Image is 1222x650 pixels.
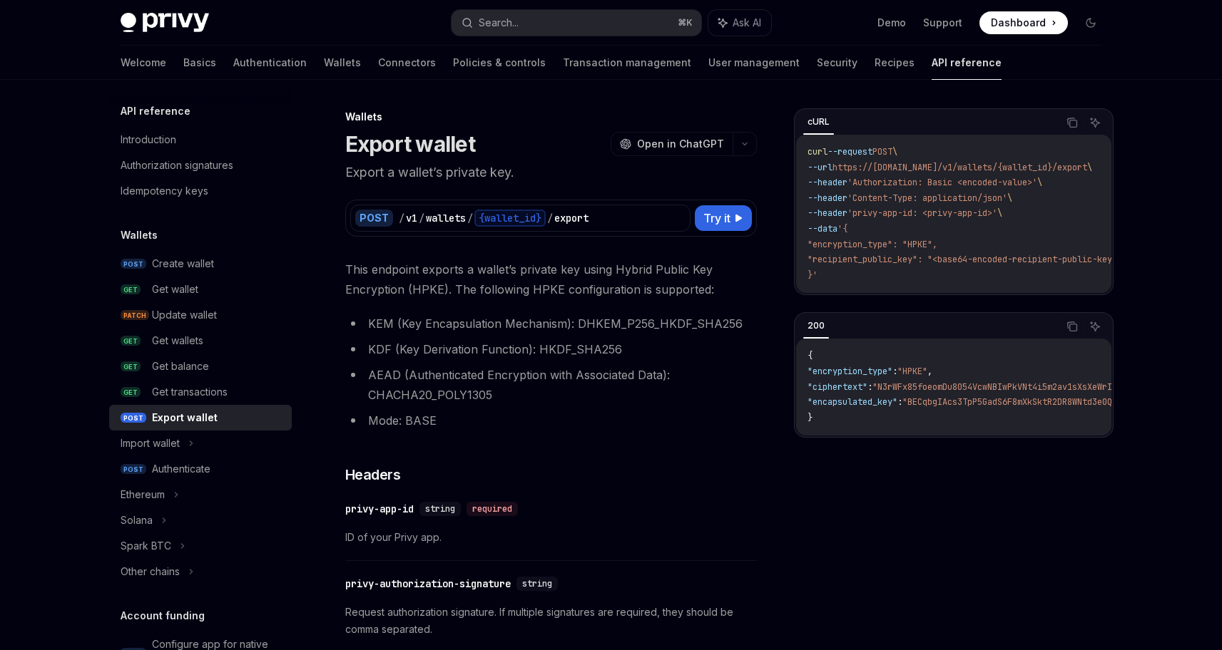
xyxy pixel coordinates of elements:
[733,16,761,30] span: Ask AI
[828,146,872,158] span: --request
[991,16,1046,30] span: Dashboard
[467,502,518,516] div: required
[121,435,180,452] div: Import wallet
[695,205,752,231] button: Try it
[152,281,198,298] div: Get wallet
[121,537,171,554] div: Spark BTC
[419,211,424,225] div: /
[979,11,1068,34] a: Dashboard
[183,46,216,80] a: Basics
[406,211,417,225] div: v1
[703,210,730,227] span: Try it
[121,46,166,80] a: Welcome
[1007,192,1012,204] span: \
[808,223,837,234] span: --data
[121,131,176,148] div: Introduction
[808,269,818,281] span: }'
[808,146,828,158] span: curl
[345,365,757,405] li: AEAD (Authenticated Encryption with Associated Data): CHACHA20_POLY1305
[345,110,757,124] div: Wallets
[452,10,701,36] button: Search...⌘K
[1086,113,1104,132] button: Ask AI
[152,383,228,401] div: Get transactions
[345,604,757,638] span: Request authorization signature. If multiple signatures are required, they should be comma separa...
[867,381,872,393] span: :
[121,413,146,423] span: POST
[808,177,847,188] span: --header
[345,502,414,516] div: privy-app-id
[847,177,1037,188] span: 'Authorization: Basic <encoded-value>'
[927,366,932,377] span: ,
[637,137,724,151] span: Open in ChatGPT
[425,503,455,515] span: string
[345,411,757,430] li: Mode: BASE
[892,366,897,377] span: :
[121,387,141,398] span: GET
[152,332,203,349] div: Get wallets
[233,46,307,80] a: Authentication
[121,259,146,269] span: POST
[611,132,733,156] button: Open in ChatGPT
[932,46,1002,80] a: API reference
[109,127,292,153] a: Introduction
[109,302,292,328] a: PATCHUpdate wallet
[324,46,361,80] a: Wallets
[1063,317,1081,336] button: Copy the contents from the code block
[152,460,210,478] div: Authenticate
[1037,177,1042,188] span: \
[378,46,436,80] a: Connectors
[345,259,757,299] span: This endpoint exports a wallet’s private key using Hybrid Public Key Encryption (HPKE). The follo...
[109,379,292,405] a: GETGet transactions
[997,207,1002,219] span: \
[474,210,546,227] div: {wallet_id}
[808,366,892,377] span: "encryption_type"
[355,210,393,227] div: POST
[109,354,292,379] a: GETGet balance
[897,396,902,408] span: :
[803,317,829,334] div: 200
[345,529,757,546] span: ID of your Privy app.
[847,192,1007,204] span: 'Content-Type: application/json'
[345,465,401,485] span: Headers
[808,162,833,173] span: --url
[923,16,962,30] a: Support
[554,211,589,225] div: export
[345,314,757,334] li: KEM (Key Encapsulation Mechanism): DHKEM_P256_HKDF_SHA256
[808,350,813,361] span: {
[808,396,897,408] span: "encapsulated_key"
[547,211,553,225] div: /
[121,157,233,174] div: Authorization signatures
[121,607,205,624] h5: Account funding
[872,381,1202,393] span: "N3rWFx85foeomDu8054VcwNBIwPkVNt4i5m2av1sXsXeWrIicVGwutFist12MmnI"
[109,277,292,302] a: GETGet wallet
[875,46,915,80] a: Recipes
[808,381,867,393] span: "ciphertext"
[803,113,834,130] div: cURL
[121,512,153,529] div: Solana
[109,405,292,430] a: POSTExport wallet
[121,486,165,503] div: Ethereum
[152,255,214,272] div: Create wallet
[892,146,897,158] span: \
[808,192,847,204] span: --header
[345,339,757,359] li: KDF (Key Derivation Function): HKDF_SHA256
[808,412,813,423] span: }
[833,162,1087,173] span: https://[DOMAIN_NAME]/v1/wallets/{wallet_id}/export
[426,211,466,225] div: wallets
[152,409,218,426] div: Export wallet
[345,131,475,157] h1: Export wallet
[109,178,292,204] a: Idempotency keys
[345,162,757,182] p: Export a wallet’s private key.
[678,17,693,29] span: ⌘ K
[121,13,209,33] img: dark logo
[808,207,847,219] span: --header
[708,46,800,80] a: User management
[1063,113,1081,132] button: Copy the contents from the code block
[152,306,217,324] div: Update wallet
[872,146,892,158] span: POST
[121,464,146,475] span: POST
[479,14,519,31] div: Search...
[121,182,208,200] div: Idempotency keys
[109,251,292,277] a: POSTCreate wallet
[1087,162,1092,173] span: \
